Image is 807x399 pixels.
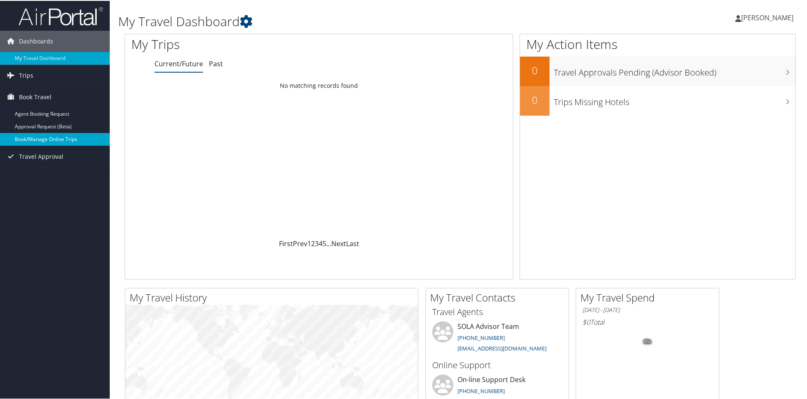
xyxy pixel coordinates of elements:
[428,320,566,355] li: SOLA Advisor Team
[130,290,418,304] h2: My Travel History
[19,145,63,166] span: Travel Approval
[520,35,795,52] h1: My Action Items
[582,305,712,313] h6: [DATE] - [DATE]
[279,238,293,247] a: First
[432,358,562,370] h3: Online Support
[741,12,793,22] span: [PERSON_NAME]
[307,238,311,247] a: 1
[432,305,562,317] h3: Travel Agents
[311,238,315,247] a: 2
[154,58,203,68] a: Current/Future
[520,56,795,85] a: 0Travel Approvals Pending (Advisor Booked)
[430,290,569,304] h2: My Travel Contacts
[19,64,33,85] span: Trips
[322,238,326,247] a: 5
[346,238,359,247] a: Last
[580,290,719,304] h2: My Travel Spend
[315,238,319,247] a: 3
[293,238,307,247] a: Prev
[735,4,802,30] a: [PERSON_NAME]
[331,238,346,247] a: Next
[520,62,550,77] h2: 0
[125,77,513,92] td: No matching records found
[19,5,103,25] img: airportal-logo.png
[19,30,53,51] span: Dashboards
[319,238,322,247] a: 4
[209,58,223,68] a: Past
[458,344,547,351] a: [EMAIL_ADDRESS][DOMAIN_NAME]
[19,86,51,107] span: Book Travel
[582,317,590,326] span: $0
[326,238,331,247] span: …
[554,91,795,107] h3: Trips Missing Hotels
[458,386,505,394] a: [PHONE_NUMBER]
[520,92,550,106] h2: 0
[118,12,574,30] h1: My Travel Dashboard
[520,85,795,115] a: 0Trips Missing Hotels
[458,333,505,341] a: [PHONE_NUMBER]
[131,35,345,52] h1: My Trips
[644,339,651,344] tspan: 0%
[554,62,795,78] h3: Travel Approvals Pending (Advisor Booked)
[582,317,712,326] h6: Total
